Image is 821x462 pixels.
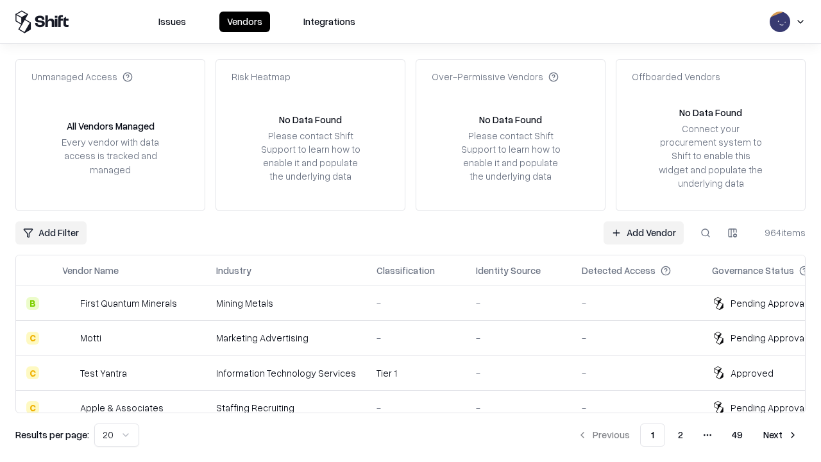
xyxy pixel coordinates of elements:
div: No Data Found [679,106,742,119]
div: Pending Approval [731,331,806,345]
button: 1 [640,424,665,447]
button: Integrations [296,12,363,32]
div: - [476,401,561,415]
div: - [582,331,691,345]
div: Identity Source [476,264,541,277]
div: Every vendor with data access is tracked and managed [57,135,164,176]
div: - [476,331,561,345]
div: Please contact Shift Support to learn how to enable it and populate the underlying data [257,129,364,184]
button: Add Filter [15,221,87,244]
div: Staffing Recruiting [216,401,356,415]
div: Mining Metals [216,296,356,310]
div: All Vendors Managed [67,119,155,133]
img: Apple & Associates [62,401,75,414]
div: Approved [731,366,774,380]
button: 49 [722,424,753,447]
div: - [476,296,561,310]
button: 2 [668,424,693,447]
div: - [582,296,691,310]
div: Marketing Advertising [216,331,356,345]
div: Unmanaged Access [31,70,133,83]
img: First Quantum Minerals [62,297,75,310]
div: - [377,296,455,310]
div: Motti [80,331,101,345]
div: Tier 1 [377,366,455,380]
div: C [26,401,39,414]
nav: pagination [570,424,806,447]
button: Issues [151,12,194,32]
div: First Quantum Minerals [80,296,177,310]
button: Next [756,424,806,447]
div: - [377,331,455,345]
div: Vendor Name [62,264,119,277]
div: B [26,297,39,310]
div: Detected Access [582,264,656,277]
div: Over-Permissive Vendors [432,70,559,83]
div: Apple & Associates [80,401,164,415]
div: - [582,401,691,415]
div: C [26,366,39,379]
div: Classification [377,264,435,277]
div: Information Technology Services [216,366,356,380]
div: Offboarded Vendors [632,70,720,83]
div: Industry [216,264,251,277]
div: Pending Approval [731,296,806,310]
div: Governance Status [712,264,794,277]
div: Test Yantra [80,366,127,380]
div: Please contact Shift Support to learn how to enable it and populate the underlying data [457,129,564,184]
div: No Data Found [279,113,342,126]
div: Pending Approval [731,401,806,415]
p: Results per page: [15,428,89,441]
img: Test Yantra [62,366,75,379]
a: Add Vendor [604,221,684,244]
div: Risk Heatmap [232,70,291,83]
img: Motti [62,332,75,345]
div: No Data Found [479,113,542,126]
div: Connect your procurement system to Shift to enable this widget and populate the underlying data [657,122,764,190]
div: - [476,366,561,380]
div: - [377,401,455,415]
div: - [582,366,691,380]
button: Vendors [219,12,270,32]
div: C [26,332,39,345]
div: 964 items [754,226,806,239]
